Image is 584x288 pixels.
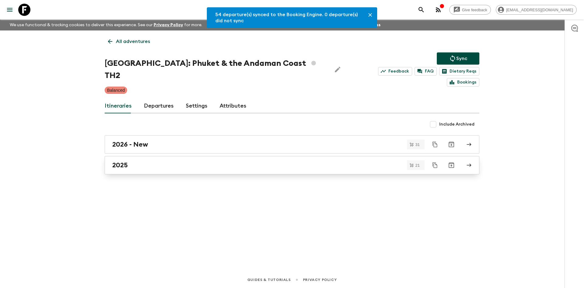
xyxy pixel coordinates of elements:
p: Sync [456,55,467,62]
span: Give feedback [459,8,491,12]
span: Include Archived [439,121,474,127]
a: Privacy Policy [303,276,337,283]
p: We use functional & tracking cookies to deliver this experience. See our for more. [7,20,205,30]
button: Close [366,10,375,20]
button: Duplicate [429,160,440,171]
button: Archive [445,159,457,171]
button: Duplicate [429,139,440,150]
a: Feedback [378,67,412,76]
span: [EMAIL_ADDRESS][DOMAIN_NAME] [503,8,576,12]
h2: 2026 - New [112,140,148,148]
button: search adventures [415,4,427,16]
a: Privacy Policy [154,23,183,27]
a: Settings [186,99,207,113]
button: Archive [445,138,457,151]
p: Balanced [107,87,125,93]
h1: [GEOGRAPHIC_DATA]: Phuket & the Andaman Coast TH2 [105,57,327,82]
div: 54 departure(s) synced to the Booking Engine. 0 departure(s) did not sync [215,9,361,26]
a: All adventures [105,35,153,48]
a: Departures [144,99,174,113]
span: 21 [412,163,423,167]
button: Edit Adventure Title [332,57,344,82]
a: Itineraries [105,99,132,113]
a: Dietary Reqs [439,67,479,76]
div: [EMAIL_ADDRESS][DOMAIN_NAME] [496,5,577,15]
span: 31 [412,143,423,147]
a: Guides & Tutorials [247,276,291,283]
a: FAQ [415,67,437,76]
a: Bookings [447,78,479,87]
button: Sync adventure departures to the booking engine [437,52,479,65]
a: 2026 - New [105,135,479,154]
h2: 2025 [112,161,128,169]
p: All adventures [116,38,150,45]
a: Attributes [220,99,246,113]
a: 2025 [105,156,479,174]
a: Give feedback [449,5,491,15]
button: menu [4,4,16,16]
